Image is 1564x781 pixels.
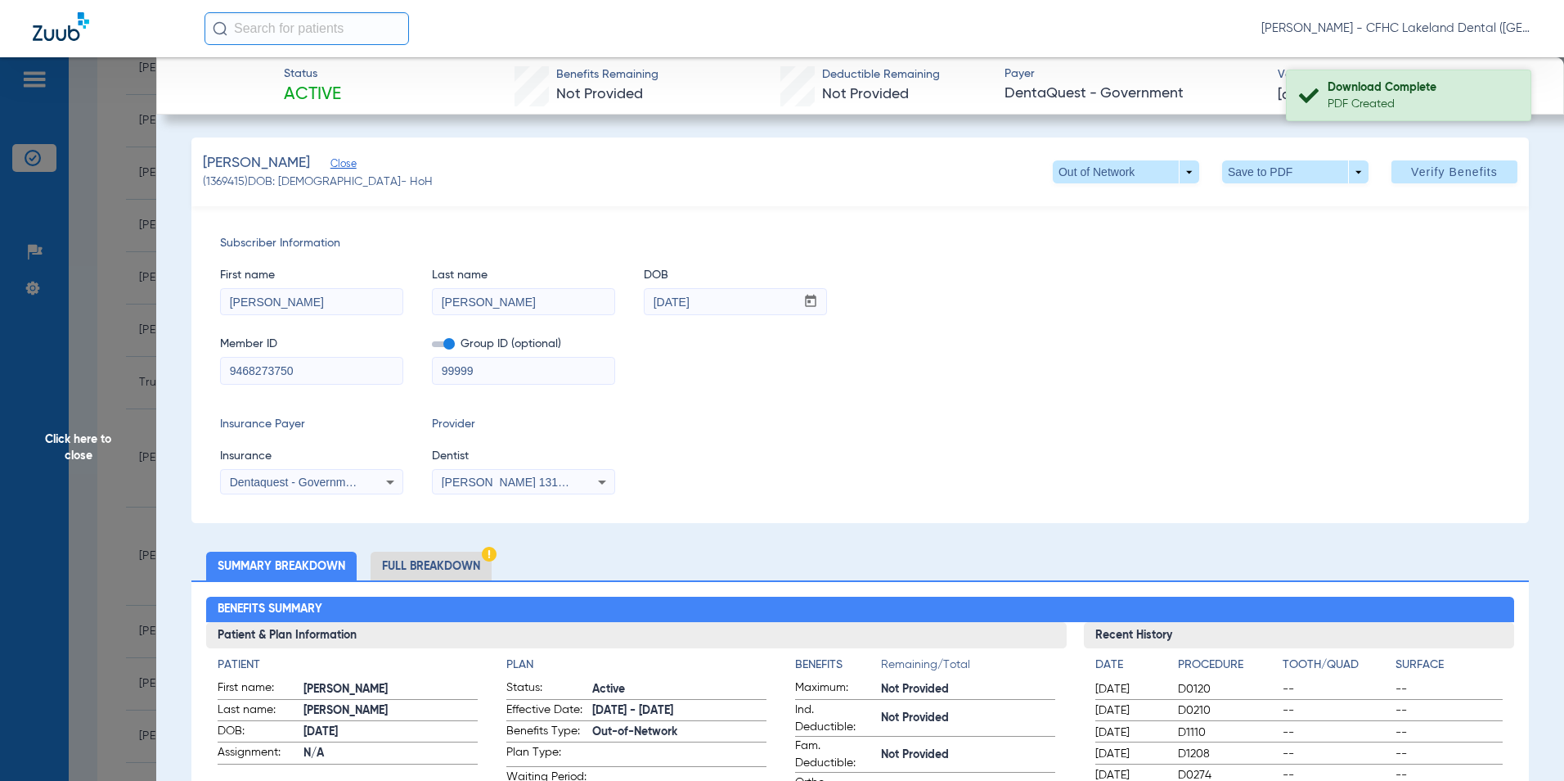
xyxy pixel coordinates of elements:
span: Status [284,65,341,83]
div: PDF Created [1328,96,1517,112]
span: DOB [644,267,827,284]
button: Open calendar [795,289,827,315]
span: Active [592,681,766,698]
span: Provider [432,416,615,433]
img: Search Icon [213,21,227,36]
button: Verify Benefits [1391,160,1517,183]
span: Payer [1004,65,1264,83]
h3: Recent History [1084,622,1514,648]
span: [PERSON_NAME] [303,702,478,720]
img: Zuub Logo [33,12,89,41]
span: -- [1395,746,1503,762]
span: D1208 [1178,746,1277,762]
h4: Plan [506,657,766,674]
span: D0120 [1178,681,1277,697]
h4: Procedure [1178,657,1277,674]
span: -- [1283,702,1390,719]
h4: Patient [218,657,478,674]
span: N/A [303,745,478,762]
span: Insurance Payer [220,416,403,433]
li: Summary Breakdown [206,552,357,580]
span: Fam. Deductible: [795,738,875,772]
span: Remaining/Total [881,657,1055,679]
span: -- [1283,681,1390,697]
span: -- [1395,681,1503,697]
span: (1369415) DOB: [DEMOGRAPHIC_DATA] - HoH [203,174,433,191]
span: Subscriber Information [220,235,1500,252]
span: DentaQuest - Government [1004,84,1264,104]
h4: Surface [1395,657,1503,674]
span: Not Provided [881,747,1055,764]
span: [DATE] [1095,725,1164,741]
span: [PERSON_NAME] [203,153,310,174]
img: Hazard [482,547,497,562]
span: Not Provided [556,87,643,102]
span: [DATE] [303,724,478,741]
app-breakdown-title: Benefits [795,657,881,679]
span: [DATE] [1095,681,1164,697]
div: Download Complete [1328,79,1517,96]
span: [DATE] [1095,746,1164,762]
app-breakdown-title: Tooth/Quad [1283,657,1390,679]
button: Save to PDF [1222,160,1368,183]
h4: Date [1095,657,1164,674]
app-breakdown-title: Date [1095,657,1164,679]
span: Verify Benefits [1411,165,1498,178]
span: -- [1395,725,1503,741]
app-breakdown-title: Procedure [1178,657,1277,679]
button: Out of Network [1053,160,1199,183]
span: -- [1283,746,1390,762]
span: [PERSON_NAME] [303,681,478,698]
span: Not Provided [822,87,909,102]
span: Benefits Type: [506,723,586,743]
span: First name: [218,679,298,699]
span: Dentaquest - Government [230,476,362,489]
span: [PERSON_NAME] 1316333230 [442,476,603,489]
span: Group ID (optional) [432,336,615,353]
h2: Benefits Summary [206,597,1515,623]
h4: Tooth/Quad [1283,657,1390,674]
span: Assignment: [218,744,298,764]
app-breakdown-title: Surface [1395,657,1503,679]
span: Ind. Deductible: [795,702,875,736]
span: Close [330,158,345,174]
span: First name [220,267,403,284]
span: Verified On [1278,66,1537,84]
span: Maximum: [795,679,875,699]
h3: Patient & Plan Information [206,622,1067,648]
h4: Benefits [795,657,881,674]
span: [PERSON_NAME] - CFHC Lakeland Dental ([GEOGRAPHIC_DATA]) [1261,20,1531,37]
span: D0210 [1178,702,1277,719]
span: Out-of-Network [592,724,766,741]
span: Insurance [220,448,403,465]
span: [DATE] [1278,85,1318,106]
span: -- [1283,725,1390,741]
span: [DATE] - [DATE] [592,702,766,720]
span: Last name [432,267,615,284]
span: Effective Date: [506,702,586,721]
span: D1110 [1178,725,1277,741]
input: Search for patients [204,12,409,45]
span: DOB: [218,723,298,743]
span: Last name: [218,702,298,721]
span: Dentist [432,448,615,465]
span: Active [284,84,341,106]
span: -- [1395,702,1503,719]
span: Plan Type: [506,744,586,766]
span: Deductible Remaining [822,66,940,84]
li: Full Breakdown [371,552,492,580]
span: Member ID [220,336,403,353]
span: Benefits Remaining [556,66,658,84]
span: Not Provided [881,710,1055,727]
iframe: Chat Widget [1482,702,1564,781]
span: Status: [506,679,586,699]
span: [DATE] [1095,702,1164,719]
span: Not Provided [881,681,1055,698]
